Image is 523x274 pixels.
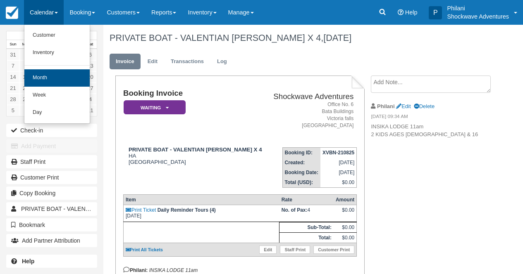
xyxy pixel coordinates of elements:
[282,158,320,168] th: Created:
[19,83,32,94] a: 22
[7,83,19,94] a: 21
[126,247,163,252] a: Print All Tickets
[123,146,267,165] div: HA [GEOGRAPHIC_DATA]
[259,246,277,254] a: Edit
[126,207,156,213] a: Print Ticket
[7,94,19,105] a: 28
[19,71,32,83] a: 15
[398,9,404,15] i: Help
[280,246,310,254] a: Staff Print
[7,105,19,116] a: 5
[19,105,32,116] a: 6
[334,222,357,233] td: $0.00
[24,69,90,87] a: Month
[282,177,320,188] th: Total (USD):
[19,49,32,60] a: 1
[6,7,18,19] img: checkfront-main-nav-mini-logo.png
[414,103,435,109] a: Delete
[447,12,509,21] p: Shockwave Adventures
[141,54,164,70] a: Edit
[7,60,19,71] a: 7
[84,83,97,94] a: 27
[334,233,357,243] td: $0.00
[24,25,90,124] ul: Calendar
[6,255,97,268] a: Help
[282,168,320,177] th: Booking Date:
[313,246,354,254] a: Customer Print
[211,54,233,70] a: Log
[7,49,19,60] a: 31
[6,218,97,231] button: Bookmark
[279,195,334,205] th: Rate
[24,104,90,121] a: Day
[7,40,19,49] th: Sun
[124,100,186,115] em: Waiting
[84,49,97,60] a: 6
[6,155,97,168] a: Staff Print
[24,27,90,44] a: Customer
[123,205,279,222] td: [DATE]
[396,103,411,109] a: Edit
[270,92,354,101] h2: Shockwave Adventures
[282,207,308,213] strong: No. of Pax
[84,105,97,116] a: 11
[447,4,509,12] p: Philani
[22,258,34,265] b: Help
[123,267,148,273] strong: Philani:
[336,207,354,220] div: $0.00
[429,6,442,19] div: P
[323,33,351,43] span: [DATE]
[21,205,158,212] span: PRIVATE BOAT - VALENTIAN [PERSON_NAME] X 4
[6,187,97,200] button: Copy Booking
[129,146,262,153] strong: PRIVATE BOAT - VALENTIAN [PERSON_NAME] X 4
[279,222,334,233] th: Sub-Total:
[320,158,357,168] td: [DATE]
[334,195,357,205] th: Amount
[19,40,32,49] th: Mon
[6,171,97,184] a: Customer Print
[165,54,210,70] a: Transactions
[24,44,90,61] a: Inventory
[6,234,97,247] button: Add Partner Attribution
[279,205,334,222] td: 4
[322,150,354,156] strong: XVBN-210825
[123,100,183,115] a: Waiting
[371,123,489,138] p: INSIKA LODGE 11am 2 KIDS AGES [DEMOGRAPHIC_DATA] & 16
[84,71,97,83] a: 20
[320,177,357,188] td: $0.00
[6,139,97,153] button: Add Payment
[405,9,418,16] span: Help
[84,94,97,105] a: 4
[320,168,357,177] td: [DATE]
[6,202,97,215] a: PRIVATE BOAT - VALENTIAN [PERSON_NAME] X 4
[84,60,97,71] a: 13
[270,101,354,130] address: Office No. 6 Bata Buildings Victoria falls [GEOGRAPHIC_DATA]
[371,113,489,122] em: [DATE] 09:34 AM
[84,40,97,49] th: Sat
[279,233,334,243] th: Total:
[110,33,490,43] h1: PRIVATE BOAT - VALENTIAN [PERSON_NAME] X 4,
[19,60,32,71] a: 8
[110,54,141,70] a: Invoice
[377,103,394,109] strong: Philani
[7,71,19,83] a: 14
[158,207,216,213] strong: Daily Reminder Tours (4)
[19,94,32,105] a: 29
[24,87,90,104] a: Week
[6,124,97,137] button: Check-in
[282,148,320,158] th: Booking ID:
[123,195,279,205] th: Item
[123,89,267,98] h1: Booking Invoice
